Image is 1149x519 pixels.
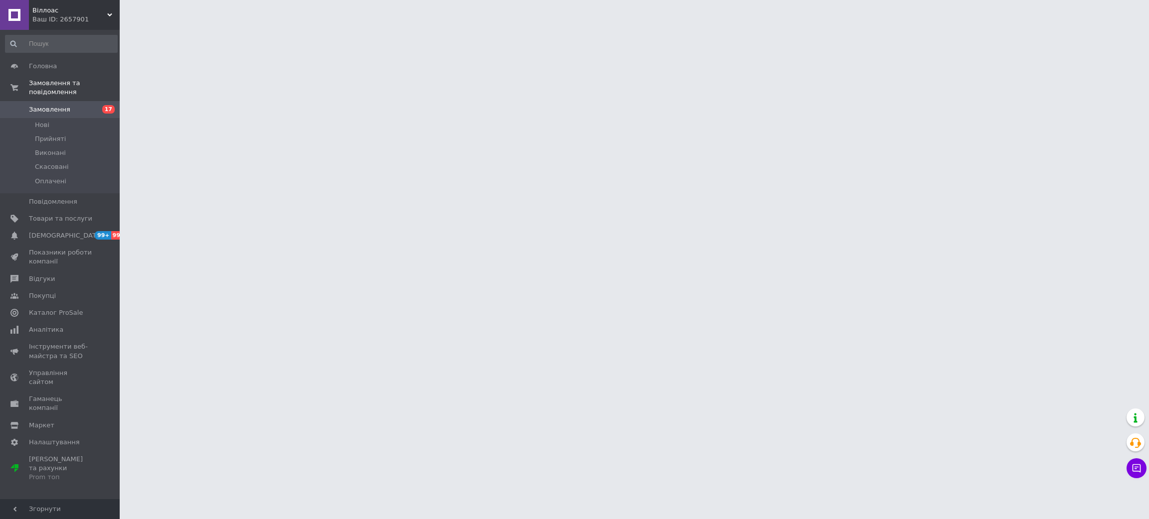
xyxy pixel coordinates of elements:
[32,15,120,24] div: Ваш ID: 2657901
[29,325,63,334] span: Аналітика
[29,274,55,283] span: Відгуки
[29,214,92,223] span: Товари та послуги
[29,394,92,412] span: Гаманець компанії
[35,177,66,186] span: Оплачені
[35,134,66,143] span: Прийняті
[29,62,57,71] span: Головна
[29,197,77,206] span: Повідомлення
[29,438,80,447] span: Налаштування
[29,421,54,430] span: Маркет
[29,455,92,482] span: [PERSON_NAME] та рахунки
[29,342,92,360] span: Інструменти веб-майстра та SEO
[111,231,128,240] span: 99+
[32,6,107,15] span: Віллоас
[29,105,70,114] span: Замовлення
[35,148,66,157] span: Виконані
[29,248,92,266] span: Показники роботи компанії
[35,162,69,171] span: Скасовані
[29,369,92,387] span: Управління сайтом
[29,308,83,317] span: Каталог ProSale
[29,231,103,240] span: [DEMOGRAPHIC_DATA]
[102,105,115,114] span: 17
[35,121,49,130] span: Нові
[95,231,111,240] span: 99+
[29,291,56,300] span: Покупці
[5,35,118,53] input: Пошук
[1127,458,1147,478] button: Чат з покупцем
[29,473,92,482] div: Prom топ
[29,79,120,97] span: Замовлення та повідомлення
